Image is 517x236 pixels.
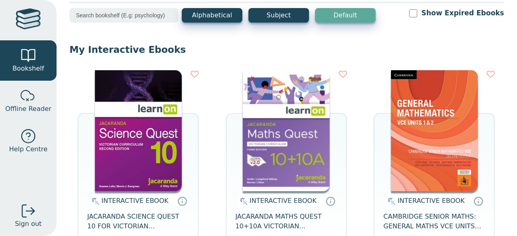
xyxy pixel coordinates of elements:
span: Help Centre [9,144,47,154]
a: Interactive eBooks are accessed online via the publisher’s portal. They contain interactive resou... [177,196,187,206]
button: Alphabetical [182,8,242,23]
span: Sign out [15,219,42,229]
span: JACARANDA MATHS QUEST 10+10A VICTORIAN CURRICULUM LEARNON EBOOK 3E [235,212,337,231]
span: Offline Reader [5,104,51,114]
img: interactive.svg [89,196,99,206]
span: JACARANDA SCIENCE QUEST 10 FOR VICTORIAN CURRICULUM LEARNON 2E EBOOK [87,212,189,231]
img: b7253847-5288-ea11-a992-0272d098c78b.jpg [95,70,182,191]
img: interactive.svg [237,196,248,206]
img: 98e9f931-67be-40f3-b733-112c3181ee3a.jpg [391,70,478,191]
a: Interactive eBooks are accessed online via the publisher’s portal. They contain interactive resou... [326,196,335,206]
button: Default [315,8,376,23]
span: Bookshelf [13,64,44,73]
button: Subject [248,8,309,23]
span: CAMBRIDGE SENIOR MATHS: GENERAL MATHS VCE UNITS 1&2 EBOOK 2E [383,212,485,231]
span: INTERACTIVE EBOOK [397,197,464,205]
a: Interactive eBooks are accessed online via the publisher’s portal. They contain interactive resou... [473,196,483,206]
img: 1499aa3b-a4b8-4611-837d-1f2651393c4c.jpg [243,70,330,191]
label: Show Expired Ebooks [421,8,504,18]
p: My Interactive Ebooks [69,44,504,56]
img: interactive.svg [385,196,395,206]
span: INTERACTIVE EBOOK [250,197,317,205]
input: Search bookshelf (E.g: psychology) [69,8,179,23]
span: INTERACTIVE EBOOK [101,197,168,205]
